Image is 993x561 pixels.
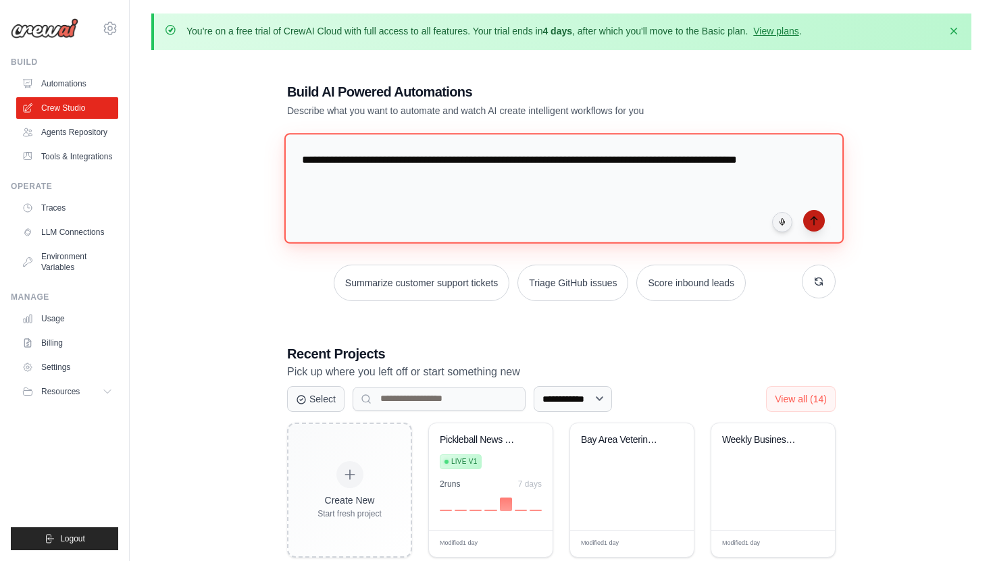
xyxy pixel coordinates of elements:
a: LLM Connections [16,221,118,243]
p: You're on a free trial of CrewAI Cloud with full access to all features. Your trial ends in , aft... [186,24,802,38]
div: Day 1: 0 executions [440,510,452,511]
a: Usage [16,308,118,329]
span: Logout [60,533,85,544]
a: Automations [16,73,118,95]
p: Pick up where you left off or start something new [287,363,836,381]
div: Day 3: 0 executions [469,510,482,511]
div: Day 5: 2 executions [500,498,512,511]
div: Start fresh project [317,508,382,519]
div: 2 run s [440,479,461,489]
button: Triage GitHub issues [517,265,628,301]
img: Logo [11,18,78,38]
span: Edit [521,539,532,549]
p: Describe what you want to automate and watch AI create intelligent workflows for you [287,104,741,117]
a: Agents Repository [16,122,118,143]
div: Activity over last 7 days [440,495,542,511]
a: Traces [16,197,118,219]
button: Score inbound leads [636,265,746,301]
strong: 4 days [542,26,572,36]
span: Edit [662,539,673,549]
div: Manage deployment [482,539,515,549]
div: Weekly Business Intelligence Reporter [722,434,804,446]
span: Manage [482,539,506,549]
button: View all (14) [766,386,836,412]
button: Summarize customer support tickets [334,265,509,301]
div: Operate [11,181,118,192]
span: View all (14) [775,394,827,404]
button: Logout [11,527,118,550]
div: Create New [317,493,382,507]
div: Day 2: 0 executions [455,510,467,511]
button: Resources [16,381,118,402]
span: Modified 1 day [440,539,478,548]
button: Click to speak your automation idea [772,212,792,232]
a: Tools & Integrations [16,146,118,167]
div: 7 days [518,479,542,489]
div: Day 6: 0 executions [515,510,527,511]
div: Build [11,57,118,68]
span: Modified 1 day [581,539,619,548]
a: View plans [753,26,798,36]
button: Get new suggestions [802,265,836,298]
h3: Recent Projects [287,344,836,363]
span: Modified 1 day [722,539,760,548]
button: Select [287,386,345,412]
div: Day 4: 0 executions [484,510,496,511]
div: Bay Area Veterinary Business Finder [581,434,663,446]
a: Environment Variables [16,246,118,278]
a: Settings [16,356,118,378]
div: Manage [11,292,118,302]
div: Pickleball News Research Automation [440,434,521,446]
h1: Build AI Powered Automations [287,82,741,101]
span: Edit [803,539,815,549]
a: Crew Studio [16,97,118,119]
span: Resources [41,386,80,397]
a: Billing [16,332,118,354]
div: Day 7: 0 executions [530,510,542,511]
span: Live v1 [451,456,477,467]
